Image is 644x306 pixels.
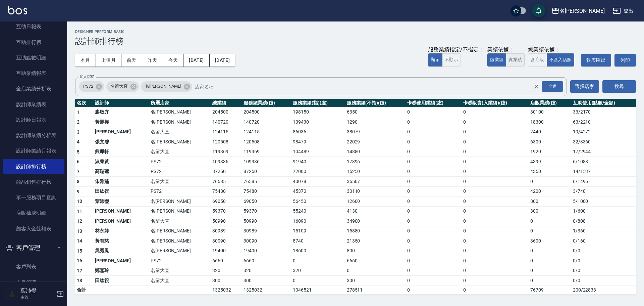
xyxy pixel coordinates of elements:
td: 鄭嘉玲 [93,266,149,276]
td: 0 [462,246,529,256]
td: 淑菁黃 [93,157,149,167]
td: 6350 [345,107,406,117]
td: 17 / 2944 [571,147,636,157]
span: 10 [77,199,83,204]
td: 0 [462,266,529,276]
td: 14880 [345,147,406,157]
td: 320 [211,266,242,276]
td: 0 [406,167,461,177]
td: 0 [406,127,461,137]
td: 0 / 0 [571,266,636,276]
td: 黃麗樺 [93,117,149,127]
span: 6 [77,159,79,164]
td: 120508 [211,137,242,147]
td: 熊珮軒 [93,147,149,157]
td: 廖敏卉 [93,107,149,117]
td: 109336 [211,157,242,167]
label: 加入店家 [80,74,94,79]
button: Open [540,80,565,93]
div: 業績依據： [487,46,525,53]
td: PS72 [149,157,211,167]
td: [PERSON_NAME] [93,206,149,216]
button: 列印 [614,54,636,67]
td: 0 [406,196,461,207]
td: 4350 [529,167,571,177]
a: 客戶列表 [3,259,64,274]
th: 總業績 [211,99,242,107]
td: 45370 [291,186,345,196]
td: 0 [462,216,529,226]
td: 204500 [211,107,242,117]
td: 0 [406,117,461,127]
td: 32 / 3360 [571,137,636,147]
td: 30989 [242,226,291,236]
td: 2440 [529,127,571,137]
td: [PERSON_NAME] [93,216,149,226]
td: 120508 [242,137,291,147]
td: 0 [462,256,529,266]
td: 104489 [291,147,345,157]
td: 0 [406,246,461,256]
td: 30989 [211,226,242,236]
span: 12 [77,218,83,224]
td: 6660 [345,256,406,266]
td: 0 [462,107,529,117]
td: 140720 [211,117,242,127]
td: 300 [242,276,291,286]
button: 不含入店販 [547,53,575,67]
div: 全選 [542,81,563,92]
td: 36507 [345,177,406,187]
td: 140720 [242,117,291,127]
td: 0 [406,107,461,117]
button: save [532,4,545,17]
td: 6300 [529,137,571,147]
td: 田紘祝 [93,186,149,196]
td: 1325032 [211,286,242,294]
td: 5 / 1080 [571,196,636,207]
td: 30090 [242,236,291,246]
button: 客戶管理 [3,239,64,257]
a: 設計師業績分析表 [3,128,64,143]
td: 33 / 2170 [571,107,636,117]
span: 16 [77,258,83,263]
td: 15250 [345,167,406,177]
a: 店販抽成明細 [3,205,64,221]
th: 名次 [75,99,93,107]
td: 0 / 808 [571,216,636,226]
td: 0 [462,276,529,286]
td: 204500 [242,107,291,117]
td: 0 [406,157,461,167]
td: 1290 [345,117,406,127]
button: 前天 [121,54,142,67]
a: 互助點數明細 [3,50,64,65]
a: 設計師排行榜 [3,159,64,174]
td: 0 / 0 [571,246,636,256]
a: 報表匯出 [581,54,611,67]
td: 1325032 [242,286,291,294]
button: [DATE] [183,54,209,67]
td: 0 [345,266,406,276]
td: PS72 [149,186,211,196]
td: 名[PERSON_NAME] [149,206,211,216]
table: a dense table [75,99,636,295]
button: 實業績 [506,53,525,67]
h3: 設計師排行榜 [75,37,636,46]
td: 15109 [291,226,345,236]
td: 6660 [242,256,291,266]
td: 0 [462,147,529,157]
td: 69050 [242,196,291,207]
div: PS72 [79,81,104,92]
td: 0 / 160 [571,236,636,246]
td: 0 [529,177,571,187]
div: 名留大直 [106,81,139,92]
td: 0 [462,177,529,187]
td: 0 [462,186,529,196]
td: 0 [406,286,461,294]
td: 1 / 600 [571,206,636,216]
td: 名[PERSON_NAME] [149,137,211,147]
td: 0 [406,276,461,286]
td: 林永婷 [93,226,149,236]
img: Logo [8,6,27,14]
td: 18300 [529,117,571,127]
td: [PERSON_NAME] [93,127,149,137]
